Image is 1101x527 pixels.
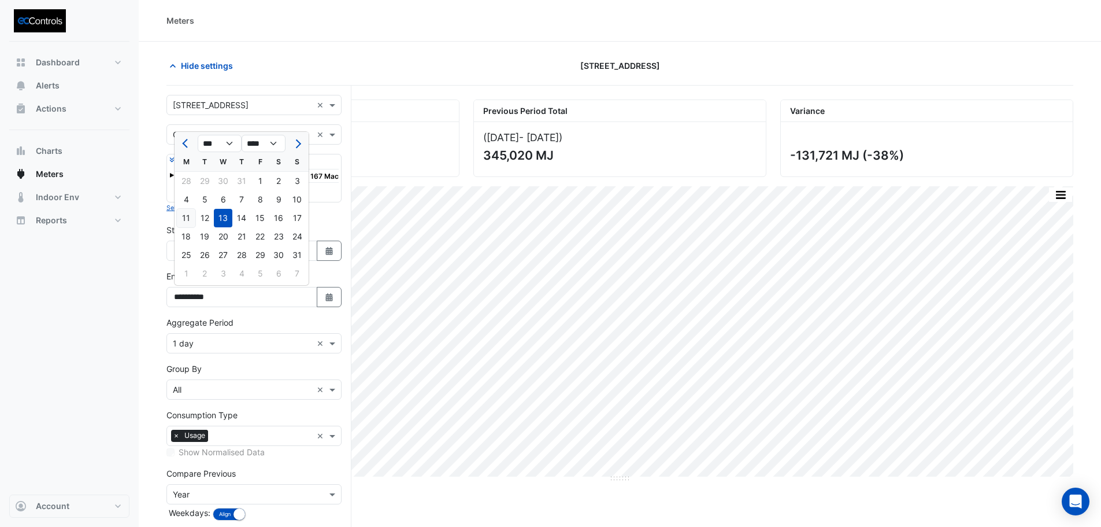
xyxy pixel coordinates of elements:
[288,246,306,264] div: 31
[195,246,214,264] div: 26
[232,190,251,209] div: 7
[177,246,195,264] div: 25
[269,209,288,227] div: 16
[36,500,69,512] span: Account
[177,209,195,227] div: 11
[288,264,306,283] div: Sunday, September 7, 2025
[251,172,269,190] div: Friday, August 1, 2025
[166,446,342,458] div: Selected meters/streams do not support normalisation
[269,227,288,246] div: 23
[232,153,251,171] div: T
[232,246,251,264] div: Thursday, August 28, 2025
[9,51,129,74] button: Dashboard
[214,264,232,283] div: 3
[195,172,214,190] div: 29
[15,80,27,91] app-icon: Alerts
[181,430,208,441] span: Usage
[177,246,195,264] div: Monday, August 25, 2025
[195,246,214,264] div: Tuesday, August 26, 2025
[14,9,66,32] img: Company Logo
[269,246,288,264] div: 30
[195,153,214,171] div: T
[288,190,306,209] div: Sunday, August 10, 2025
[251,209,269,227] div: 15
[251,190,269,209] div: Friday, August 8, 2025
[177,190,195,209] div: 4
[483,148,754,163] div: 345,020 MJ
[195,227,214,246] div: 19
[9,163,129,186] button: Meters
[232,264,251,283] div: Thursday, September 4, 2025
[9,74,129,97] button: Alerts
[324,292,335,302] fa-icon: Select Date
[232,190,251,209] div: Thursday, August 7, 2025
[9,186,129,209] button: Indoor Env
[232,172,251,190] div: Thursday, July 31, 2025
[214,172,232,190] div: Wednesday, July 30, 2025
[288,153,306,171] div: S
[251,153,269,171] div: F
[251,190,269,209] div: 8
[790,148,1061,163] div: -131,721 MJ (-38%)
[36,57,80,68] span: Dashboard
[214,153,232,171] div: W
[15,191,27,203] app-icon: Indoor Env
[166,224,205,236] label: Start Date
[9,209,129,232] button: Reports
[269,264,288,283] div: Saturday, September 6, 2025
[269,209,288,227] div: Saturday, August 16, 2025
[269,246,288,264] div: Saturday, August 30, 2025
[317,384,327,396] span: Clear
[232,209,251,227] div: Thursday, August 14, 2025
[288,172,306,190] div: 3
[36,145,62,157] span: Charts
[781,100,1073,122] div: Variance
[195,227,214,246] div: Tuesday, August 19, 2025
[177,172,195,190] div: Monday, July 28, 2025
[214,227,232,246] div: 20
[166,14,194,27] div: Meters
[166,56,240,76] button: Hide settings
[177,227,195,246] div: Monday, August 18, 2025
[195,190,214,209] div: 5
[15,57,27,68] app-icon: Dashboard
[251,227,269,246] div: Friday, August 22, 2025
[232,172,251,190] div: 31
[181,60,233,72] span: Hide settings
[179,446,265,458] label: Show Normalised Data
[214,264,232,283] div: Wednesday, September 3, 2025
[36,103,66,115] span: Actions
[166,270,201,282] label: End Date
[232,246,251,264] div: 28
[166,507,210,519] label: Weekdays:
[195,264,214,283] div: Tuesday, September 2, 2025
[195,209,214,227] div: Tuesday, August 12, 2025
[9,495,129,518] button: Account
[269,153,288,171] div: S
[177,209,195,227] div: Monday, August 11, 2025
[214,246,232,264] div: Wednesday, August 27, 2025
[166,202,202,213] button: Select None
[15,103,27,115] app-icon: Actions
[317,430,327,442] span: Clear
[290,134,304,153] button: Next month
[232,264,251,283] div: 4
[288,246,306,264] div: Sunday, August 31, 2025
[9,97,129,120] button: Actions
[251,227,269,246] div: 22
[198,135,242,152] select: Select month
[288,227,306,246] div: 24
[214,190,232,209] div: 6
[195,190,214,209] div: Tuesday, August 5, 2025
[269,227,288,246] div: Saturday, August 23, 2025
[288,190,306,209] div: 10
[214,246,232,264] div: 27
[15,215,27,226] app-icon: Reports
[36,191,79,203] span: Indoor Env
[166,363,202,375] label: Group By
[1062,488,1089,515] div: Open Intercom Messenger
[580,60,660,72] span: [STREET_ADDRESS]
[483,131,757,143] div: ([DATE] )
[195,264,214,283] div: 2
[214,227,232,246] div: Wednesday, August 20, 2025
